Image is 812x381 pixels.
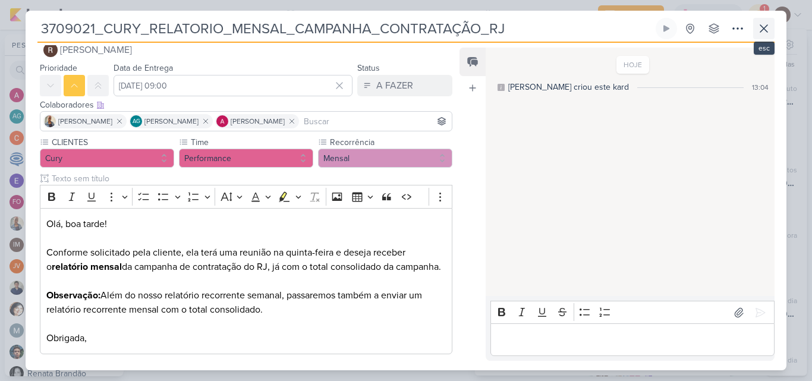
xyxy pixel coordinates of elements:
[114,75,353,96] input: Select a date
[44,115,56,127] img: Iara Santos
[46,217,446,245] p: Olá, boa tarde!
[357,63,380,73] label: Status
[376,78,413,93] div: A FAZER
[357,75,452,96] button: A FAZER
[46,331,446,345] p: Obrigada,
[216,115,228,127] img: Alessandra Gomes
[190,136,313,149] label: Time
[37,18,653,39] input: Kard Sem Título
[40,149,174,168] button: Cury
[43,43,58,57] img: Rafael Dornelles
[662,24,671,33] div: Ligar relógio
[130,115,142,127] div: Aline Gimenez Graciano
[40,63,77,73] label: Prioridade
[752,82,769,93] div: 13:04
[329,136,452,149] label: Recorrência
[46,289,100,301] strong: Observação:
[49,172,452,185] input: Texto sem título
[52,261,122,273] strong: relatório mensal
[179,149,313,168] button: Performance
[318,149,452,168] button: Mensal
[144,116,199,127] span: [PERSON_NAME]
[51,136,174,149] label: CLIENTES
[40,208,452,355] div: Editor editing area: main
[490,323,775,356] div: Editor editing area: main
[60,43,132,57] span: [PERSON_NAME]
[46,245,446,288] p: Conforme solicitado pela cliente, ela terá uma reunião na quinta-feira e deseja receber o da camp...
[231,116,285,127] span: [PERSON_NAME]
[40,39,452,61] button: [PERSON_NAME]
[40,99,452,111] div: Colaboradores
[508,81,629,93] div: [PERSON_NAME] criou este kard
[114,63,173,73] label: Data de Entrega
[754,42,775,55] div: esc
[490,301,775,324] div: Editor toolbar
[58,116,112,127] span: [PERSON_NAME]
[40,185,452,208] div: Editor toolbar
[133,119,140,125] p: AG
[301,114,449,128] input: Buscar
[46,288,446,331] p: Além do nosso relatório recorrente semanal, passaremos também a enviar um relatório recorrente me...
